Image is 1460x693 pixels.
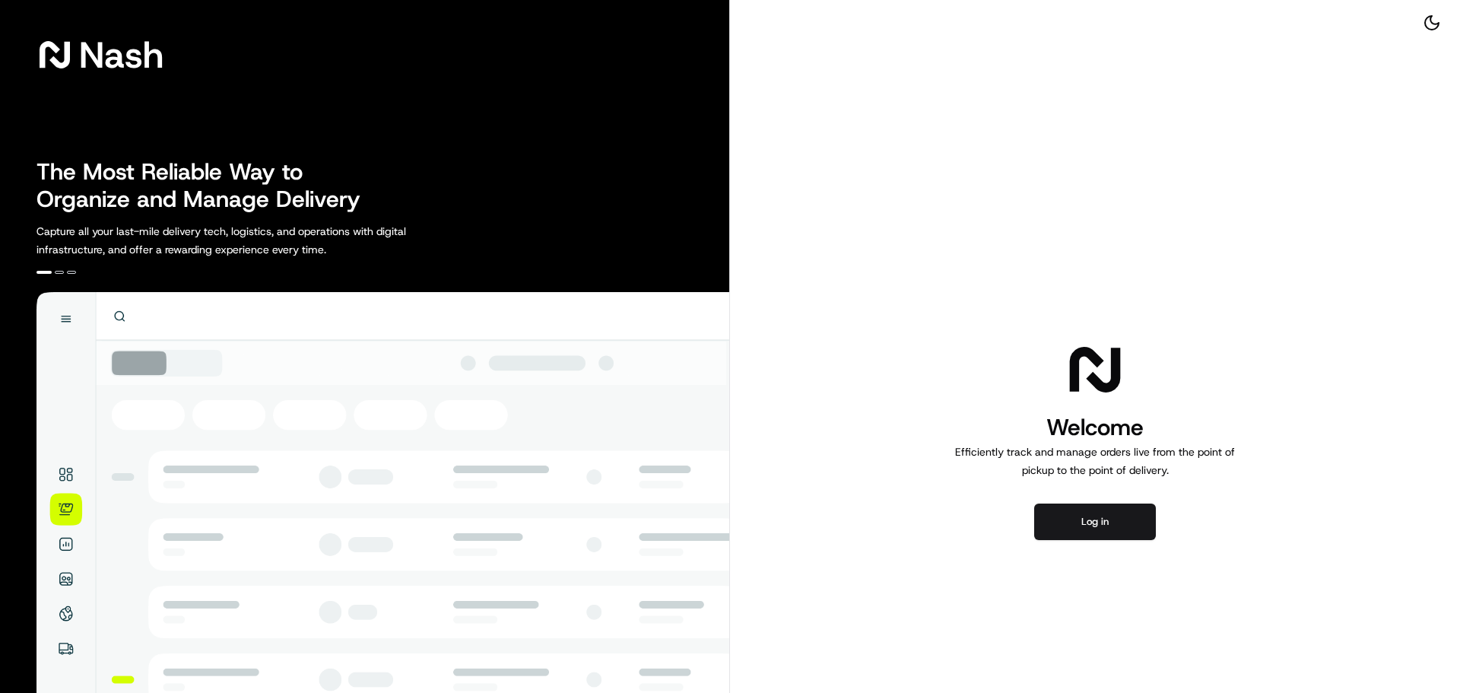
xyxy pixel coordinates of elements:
h1: Welcome [949,412,1241,443]
p: Capture all your last-mile delivery tech, logistics, and operations with digital infrastructure, ... [36,222,474,259]
button: Log in [1034,504,1156,540]
span: Nash [79,40,163,70]
h2: The Most Reliable Way to Organize and Manage Delivery [36,158,377,213]
p: Efficiently track and manage orders live from the point of pickup to the point of delivery. [949,443,1241,479]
